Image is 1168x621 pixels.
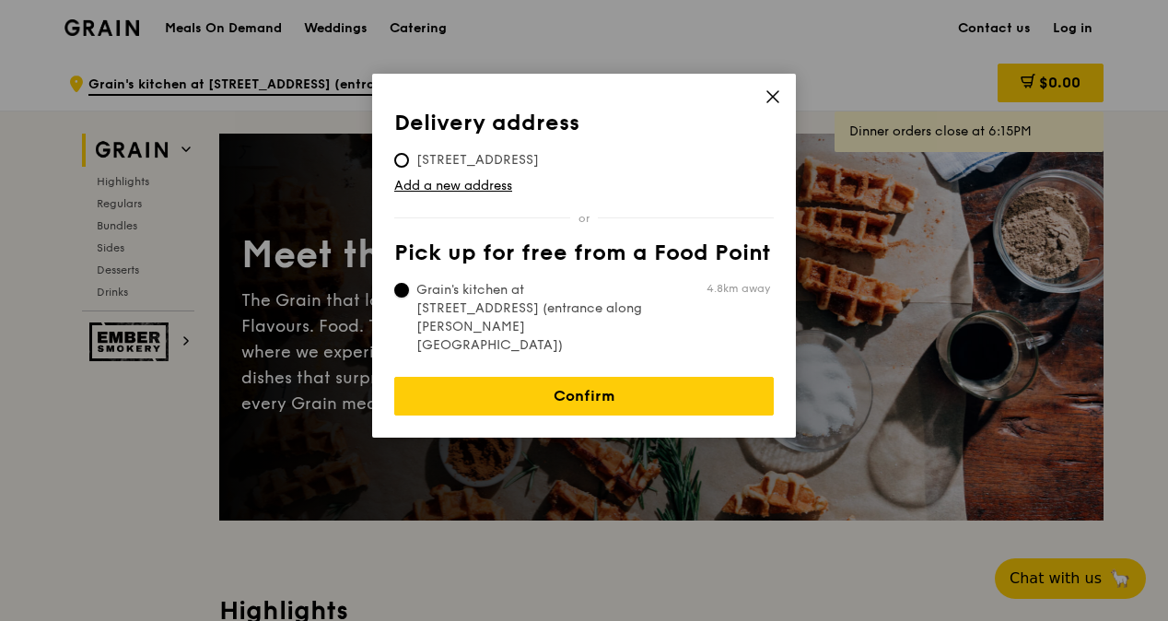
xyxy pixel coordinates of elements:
[394,153,409,168] input: [STREET_ADDRESS]
[707,281,770,296] span: 4.8km away
[394,283,409,298] input: Grain's kitchen at [STREET_ADDRESS] (entrance along [PERSON_NAME][GEOGRAPHIC_DATA])4.8km away
[394,111,774,144] th: Delivery address
[394,151,561,170] span: [STREET_ADDRESS]
[394,281,669,355] span: Grain's kitchen at [STREET_ADDRESS] (entrance along [PERSON_NAME][GEOGRAPHIC_DATA])
[394,240,774,274] th: Pick up for free from a Food Point
[394,377,774,416] a: Confirm
[394,177,774,195] a: Add a new address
